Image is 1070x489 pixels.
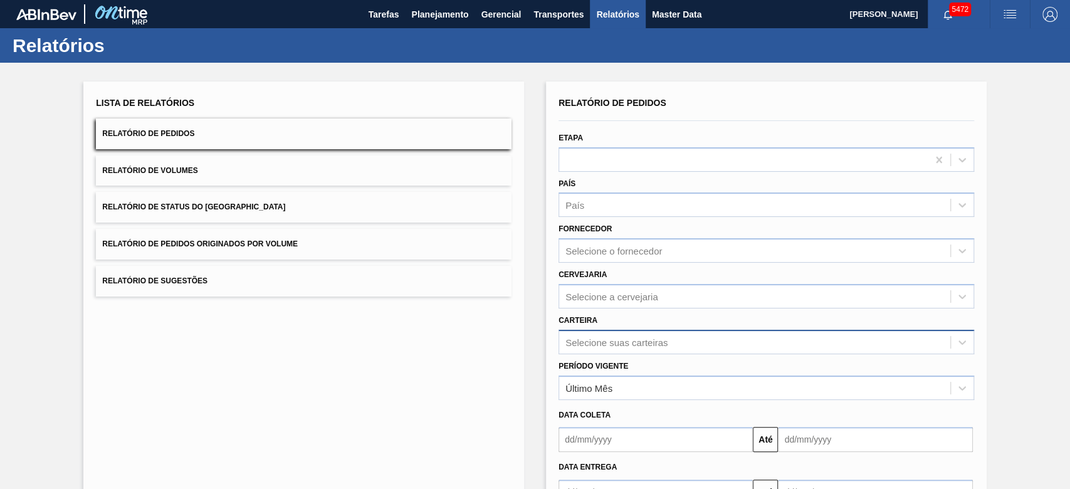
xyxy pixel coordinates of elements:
[1002,7,1017,22] img: userActions
[102,129,194,138] span: Relatório de Pedidos
[102,202,285,211] span: Relatório de Status do [GEOGRAPHIC_DATA]
[411,7,468,22] span: Planejamento
[102,239,298,248] span: Relatório de Pedidos Originados por Volume
[102,166,197,175] span: Relatório de Volumes
[96,266,511,297] button: Relatório de Sugestões
[565,200,584,211] div: País
[102,276,207,285] span: Relatório de Sugestões
[596,7,639,22] span: Relatórios
[96,192,511,223] button: Relatório de Status do [GEOGRAPHIC_DATA]
[928,6,968,23] button: Notificações
[559,179,575,188] label: País
[96,98,194,108] span: Lista de Relatórios
[565,382,612,393] div: Último Mês
[96,118,511,149] button: Relatório de Pedidos
[753,427,778,452] button: Até
[481,7,522,22] span: Gerencial
[369,7,399,22] span: Tarefas
[96,229,511,260] button: Relatório de Pedidos Originados por Volume
[559,362,628,371] label: Período Vigente
[559,411,611,419] span: Data coleta
[565,291,658,302] div: Selecione a cervejaria
[559,98,666,108] span: Relatório de Pedidos
[949,3,971,16] span: 5472
[559,224,612,233] label: Fornecedor
[16,9,76,20] img: TNhmsLtSVTkK8tSr43FrP2fwEKptu5GPRR3wAAAABJRU5ErkJggg==
[559,270,607,279] label: Cervejaria
[652,7,701,22] span: Master Data
[559,427,753,452] input: dd/mm/yyyy
[559,316,597,325] label: Carteira
[13,38,235,53] h1: Relatórios
[565,246,662,256] div: Selecione o fornecedor
[533,7,584,22] span: Transportes
[96,155,511,186] button: Relatório de Volumes
[1042,7,1057,22] img: Logout
[778,427,972,452] input: dd/mm/yyyy
[565,337,668,347] div: Selecione suas carteiras
[559,463,617,471] span: Data entrega
[559,134,583,142] label: Etapa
